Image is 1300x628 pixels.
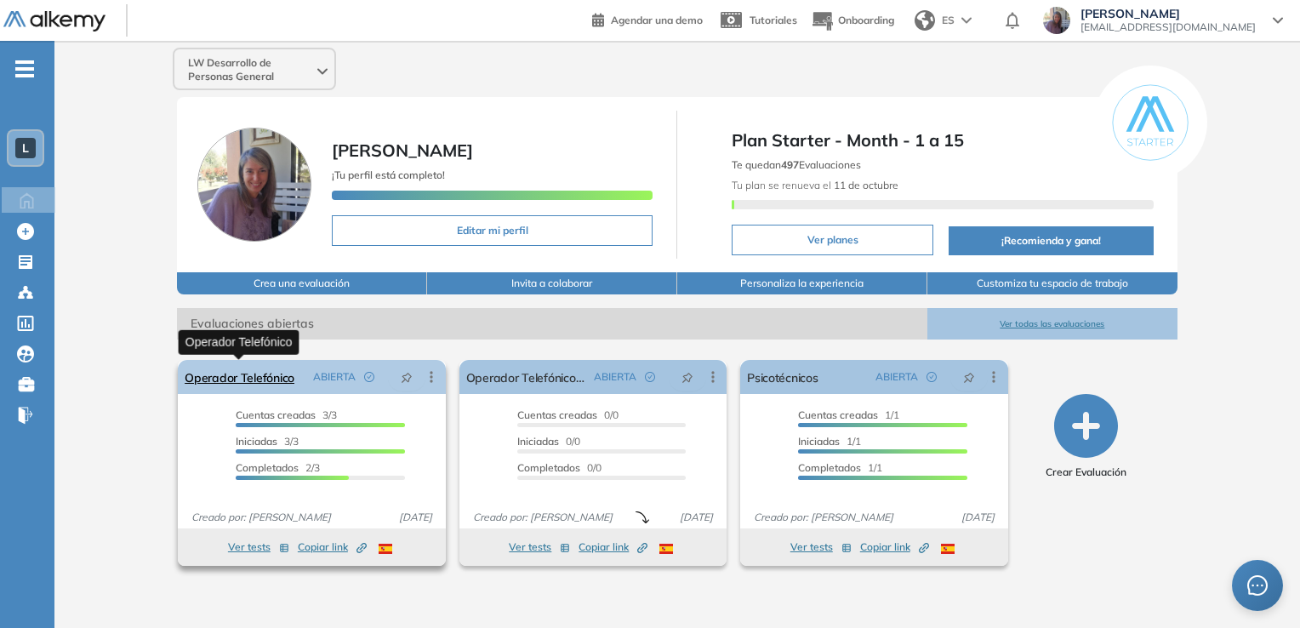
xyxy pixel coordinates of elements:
[179,329,299,354] div: Operador Telefónico
[392,510,439,525] span: [DATE]
[15,67,34,71] i: -
[681,370,693,384] span: pushpin
[517,435,580,448] span: 0/0
[236,461,320,474] span: 2/3
[298,537,367,557] button: Copiar link
[3,11,105,32] img: Logo
[645,372,655,382] span: check-circle
[860,540,929,555] span: Copiar link
[313,369,356,385] span: ABIERTA
[517,461,580,474] span: Completados
[790,537,852,557] button: Ver tests
[228,537,289,557] button: Ver tests
[927,372,937,382] span: check-circle
[732,158,861,171] span: Te quedan Evaluaciones
[236,408,337,421] span: 3/3
[860,537,929,557] button: Copiar link
[961,17,972,24] img: arrow
[466,360,587,394] a: Operador Telefónico Prueba
[592,9,703,29] a: Agendar una demo
[332,215,653,246] button: Editar mi perfil
[517,408,597,421] span: Cuentas creadas
[332,168,445,181] span: ¡Tu perfil está completo!
[677,272,927,294] button: Personaliza la experiencia
[236,461,299,474] span: Completados
[611,14,703,26] span: Agendar una demo
[747,360,818,394] a: Psicotécnicos
[798,461,882,474] span: 1/1
[838,14,894,26] span: Onboarding
[798,408,899,421] span: 1/1
[22,141,29,155] span: L
[332,140,473,161] span: [PERSON_NAME]
[1080,20,1256,34] span: [EMAIL_ADDRESS][DOMAIN_NAME]
[517,461,602,474] span: 0/0
[1247,575,1268,596] span: message
[732,179,898,191] span: Tu plan se renueva el
[197,128,311,242] img: Foto de perfil
[427,272,677,294] button: Invita a colaborar
[379,544,392,554] img: ESP
[781,158,799,171] b: 497
[1046,465,1126,480] span: Crear Evaluación
[673,510,720,525] span: [DATE]
[811,3,894,39] button: Onboarding
[185,360,294,394] a: Operador Telefónico
[236,435,277,448] span: Iniciadas
[1080,7,1256,20] span: [PERSON_NAME]
[579,537,647,557] button: Copiar link
[579,540,647,555] span: Copiar link
[732,128,1153,153] span: Plan Starter - Month - 1 a 15
[798,408,878,421] span: Cuentas creadas
[364,372,374,382] span: check-circle
[185,510,338,525] span: Creado por: [PERSON_NAME]
[188,56,314,83] span: LW Desarrollo de Personas General
[949,226,1153,255] button: ¡Recomienda y gana!
[517,408,619,421] span: 0/0
[798,435,861,448] span: 1/1
[798,461,861,474] span: Completados
[177,308,927,340] span: Evaluaciones abiertas
[659,544,673,554] img: ESP
[509,537,570,557] button: Ver tests
[955,510,1001,525] span: [DATE]
[950,363,988,391] button: pushpin
[177,272,427,294] button: Crea una evaluación
[941,544,955,554] img: ESP
[236,435,299,448] span: 3/3
[594,369,636,385] span: ABIERTA
[669,363,706,391] button: pushpin
[927,272,1177,294] button: Customiza tu espacio de trabajo
[963,370,975,384] span: pushpin
[732,225,933,255] button: Ver planes
[798,435,840,448] span: Iniciadas
[915,10,935,31] img: world
[466,510,619,525] span: Creado por: [PERSON_NAME]
[750,14,797,26] span: Tutoriales
[236,408,316,421] span: Cuentas creadas
[298,540,367,555] span: Copiar link
[517,435,559,448] span: Iniciadas
[388,363,425,391] button: pushpin
[875,369,918,385] span: ABIERTA
[401,370,413,384] span: pushpin
[927,308,1177,340] button: Ver todas las evaluaciones
[1046,394,1126,480] button: Crear Evaluación
[747,510,900,525] span: Creado por: [PERSON_NAME]
[942,13,955,28] span: ES
[831,179,898,191] b: 11 de octubre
